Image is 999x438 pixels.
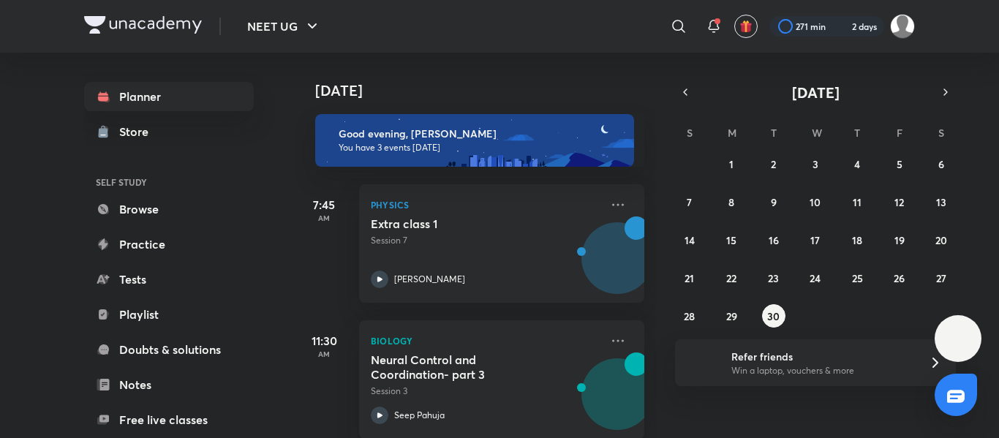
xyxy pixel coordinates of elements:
[930,228,953,252] button: September 20, 2025
[84,16,202,34] img: Company Logo
[810,233,820,247] abbr: September 17, 2025
[371,196,600,214] p: Physics
[84,230,254,259] a: Practice
[687,195,692,209] abbr: September 7, 2025
[767,309,780,323] abbr: September 30, 2025
[930,152,953,175] button: September 6, 2025
[845,190,869,214] button: September 11, 2025
[238,12,330,41] button: NEET UG
[394,273,465,286] p: [PERSON_NAME]
[684,309,695,323] abbr: September 28, 2025
[804,266,827,290] button: September 24, 2025
[888,190,911,214] button: September 12, 2025
[728,195,734,209] abbr: September 8, 2025
[720,228,743,252] button: September 15, 2025
[762,304,785,328] button: September 30, 2025
[687,126,693,140] abbr: Sunday
[813,157,818,171] abbr: September 3, 2025
[894,195,904,209] abbr: September 12, 2025
[84,82,254,111] a: Planner
[812,126,822,140] abbr: Wednesday
[678,304,701,328] button: September 28, 2025
[84,265,254,294] a: Tests
[720,304,743,328] button: September 29, 2025
[834,19,849,34] img: streak
[295,214,353,222] p: AM
[804,190,827,214] button: September 10, 2025
[769,233,779,247] abbr: September 16, 2025
[371,385,600,398] p: Session 3
[371,216,553,231] h5: Extra class 1
[894,271,905,285] abbr: September 26, 2025
[119,123,157,140] div: Store
[295,350,353,358] p: AM
[371,332,600,350] p: Biology
[888,228,911,252] button: September 19, 2025
[685,233,695,247] abbr: September 14, 2025
[582,230,652,301] img: Avatar
[845,152,869,175] button: September 4, 2025
[930,190,953,214] button: September 13, 2025
[678,228,701,252] button: September 14, 2025
[938,157,944,171] abbr: September 6, 2025
[339,127,621,140] h6: Good evening, [PERSON_NAME]
[768,271,779,285] abbr: September 23, 2025
[935,233,947,247] abbr: September 20, 2025
[762,190,785,214] button: September 9, 2025
[930,266,953,290] button: September 27, 2025
[84,300,254,329] a: Playlist
[295,196,353,214] h5: 7:45
[771,126,777,140] abbr: Tuesday
[84,370,254,399] a: Notes
[685,271,694,285] abbr: September 21, 2025
[315,82,659,99] h4: [DATE]
[888,152,911,175] button: September 5, 2025
[771,157,776,171] abbr: September 2, 2025
[853,195,862,209] abbr: September 11, 2025
[936,271,946,285] abbr: September 27, 2025
[854,126,860,140] abbr: Thursday
[739,20,753,33] img: avatar
[792,83,840,102] span: [DATE]
[371,234,600,247] p: Session 7
[720,190,743,214] button: September 8, 2025
[852,271,863,285] abbr: September 25, 2025
[84,117,254,146] a: Store
[394,409,445,422] p: Seep Pahuja
[894,233,905,247] abbr: September 19, 2025
[339,142,621,154] p: You have 3 events [DATE]
[84,195,254,224] a: Browse
[729,157,734,171] abbr: September 1, 2025
[371,352,553,382] h5: Neural Control and Coordination- part 3
[890,14,915,39] img: Amisha Rani
[854,157,860,171] abbr: September 4, 2025
[720,152,743,175] button: September 1, 2025
[804,228,827,252] button: September 17, 2025
[938,126,944,140] abbr: Saturday
[84,335,254,364] a: Doubts & solutions
[804,152,827,175] button: September 3, 2025
[897,126,902,140] abbr: Friday
[810,271,821,285] abbr: September 24, 2025
[771,195,777,209] abbr: September 9, 2025
[695,82,935,102] button: [DATE]
[295,332,353,350] h5: 11:30
[687,348,716,377] img: referral
[897,157,902,171] abbr: September 5, 2025
[720,266,743,290] button: September 22, 2025
[726,271,736,285] abbr: September 22, 2025
[949,330,967,347] img: ttu
[678,190,701,214] button: September 7, 2025
[726,233,736,247] abbr: September 15, 2025
[762,266,785,290] button: September 23, 2025
[84,16,202,37] a: Company Logo
[678,266,701,290] button: September 21, 2025
[734,15,758,38] button: avatar
[852,233,862,247] abbr: September 18, 2025
[888,266,911,290] button: September 26, 2025
[84,405,254,434] a: Free live classes
[84,170,254,195] h6: SELF STUDY
[731,349,911,364] h6: Refer friends
[315,114,634,167] img: evening
[845,228,869,252] button: September 18, 2025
